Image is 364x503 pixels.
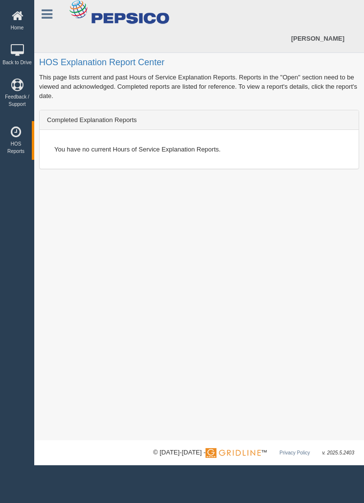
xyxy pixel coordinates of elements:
[322,450,354,455] span: v. 2025.5.2403
[40,110,359,130] div: Completed Explanation Reports
[286,25,349,52] a: [PERSON_NAME]
[47,137,351,161] div: You have no current Hours of Service Explanation Reports.
[205,448,261,458] img: Gridline
[279,450,310,455] a: Privacy Policy
[153,448,354,458] div: © [DATE]-[DATE] - ™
